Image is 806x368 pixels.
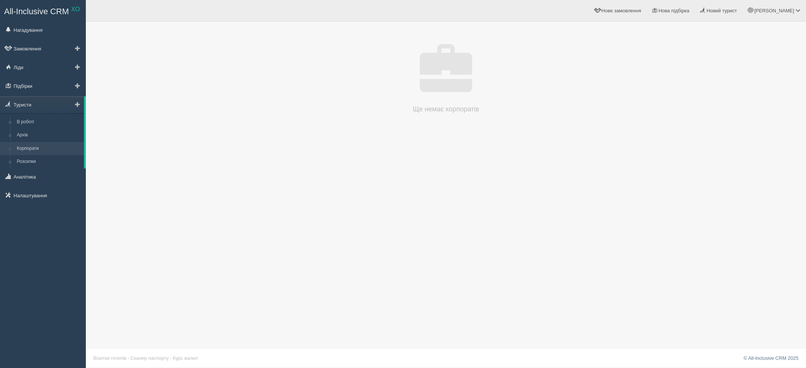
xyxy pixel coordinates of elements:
a: Архів [13,129,84,142]
sup: XO [71,6,80,12]
a: Корпорати [13,142,84,155]
span: · [170,355,172,361]
a: Сканер паспорту [131,355,169,361]
span: Нова підбірка [659,8,690,13]
a: © All-Inclusive CRM 2025 [743,355,799,361]
span: Новий турист [707,8,737,13]
a: Розсилки [13,155,84,168]
span: Нове замовлення [602,8,641,13]
span: [PERSON_NAME] [754,8,794,13]
a: Візитки готелів [93,355,126,361]
span: All-Inclusive CRM [4,7,69,16]
span: · [128,355,129,361]
a: В роботі [13,115,84,129]
h4: Ще немає корпоратів [390,104,502,114]
a: Курс валют [173,355,198,361]
a: All-Inclusive CRM XO [0,0,85,21]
